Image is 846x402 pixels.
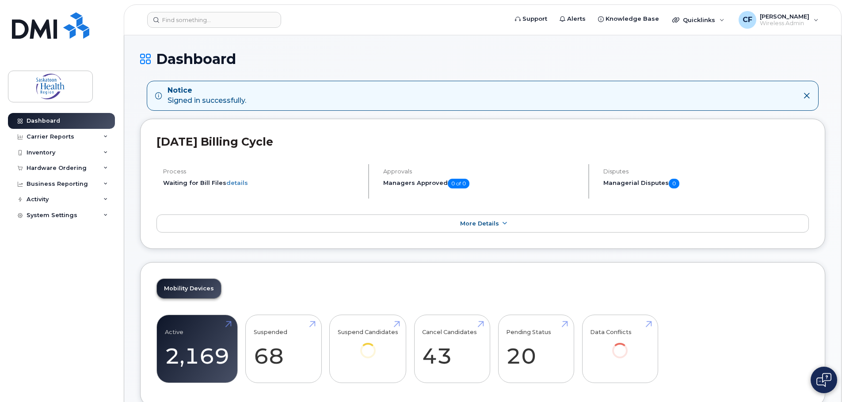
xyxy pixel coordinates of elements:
[163,179,361,187] li: Waiting for Bill Files
[590,320,650,371] a: Data Conflicts
[460,220,499,227] span: More Details
[254,320,313,378] a: Suspended 68
[669,179,679,188] span: 0
[603,168,809,175] h4: Disputes
[603,179,809,188] h5: Managerial Disputes
[448,179,469,188] span: 0 of 0
[383,168,581,175] h4: Approvals
[163,168,361,175] h4: Process
[156,135,809,148] h2: [DATE] Billing Cycle
[168,86,246,96] strong: Notice
[157,279,221,298] a: Mobility Devices
[506,320,566,378] a: Pending Status 20
[165,320,229,378] a: Active 2,169
[422,320,482,378] a: Cancel Candidates 43
[140,51,825,67] h1: Dashboard
[816,373,831,387] img: Open chat
[226,179,248,186] a: details
[383,179,581,188] h5: Managers Approved
[338,320,398,371] a: Suspend Candidates
[168,86,246,106] div: Signed in successfully.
